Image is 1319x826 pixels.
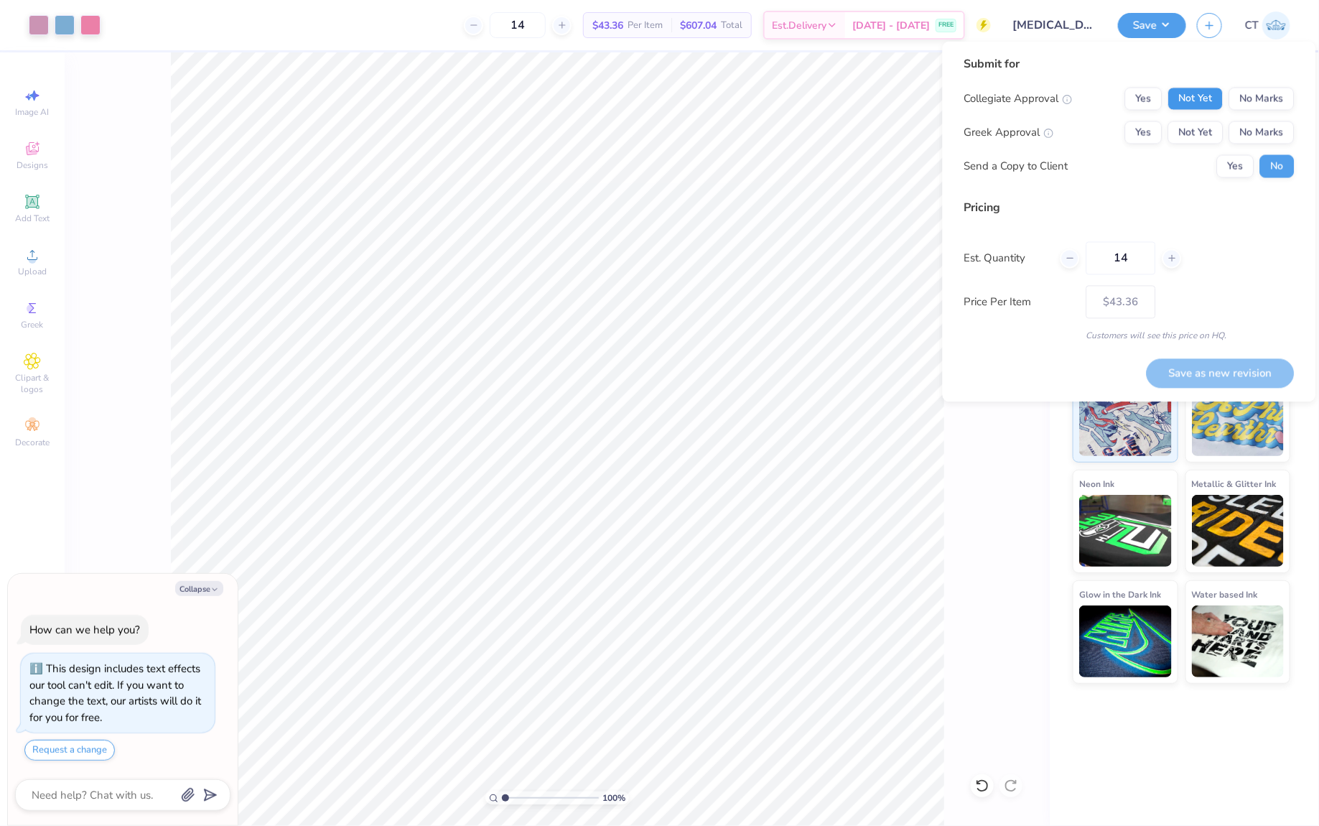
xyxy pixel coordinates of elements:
[24,740,115,761] button: Request a change
[175,581,223,596] button: Collapse
[628,18,663,33] span: Per Item
[964,56,1295,73] div: Submit for
[1079,495,1172,567] img: Neon Ink
[1125,88,1162,111] button: Yes
[18,266,47,277] span: Upload
[592,18,623,33] span: $43.36
[964,294,1076,310] label: Price Per Item
[1229,121,1295,144] button: No Marks
[1245,11,1290,40] a: CT
[29,623,140,637] div: How can we help you?
[602,792,625,804] span: 100 %
[1086,242,1156,275] input: – –
[1192,384,1285,456] img: Puff Ink
[15,213,50,224] span: Add Text
[1002,11,1107,40] input: Untitled Design
[680,18,717,33] span: $607.04
[964,124,1054,141] div: Greek Approval
[1125,121,1162,144] button: Yes
[1168,88,1224,111] button: Not Yet
[15,437,50,448] span: Decorate
[852,18,930,33] span: [DATE] - [DATE]
[964,330,1295,343] div: Customers will see this price on HQ.
[1192,476,1277,491] span: Metallic & Glitter Ink
[1260,155,1295,178] button: No
[1079,587,1161,602] span: Glow in the Dark Ink
[1245,17,1259,34] span: CT
[1192,587,1258,602] span: Water based Ink
[964,200,1295,217] div: Pricing
[964,250,1050,266] label: Est. Quantity
[964,91,1073,107] div: Collegiate Approval
[1229,88,1295,111] button: No Marks
[1079,476,1114,491] span: Neon Ink
[1217,155,1254,178] button: Yes
[16,106,50,118] span: Image AI
[1079,384,1172,456] img: Standard
[17,159,48,171] span: Designs
[490,12,546,38] input: – –
[1192,605,1285,677] img: Water based Ink
[938,20,954,30] span: FREE
[29,662,201,725] div: This design includes text effects our tool can't edit. If you want to change the text, our artist...
[964,158,1068,175] div: Send a Copy to Client
[1079,605,1172,677] img: Glow in the Dark Ink
[1168,121,1224,144] button: Not Yet
[1118,13,1186,38] button: Save
[721,18,742,33] span: Total
[7,372,57,395] span: Clipart & logos
[1192,495,1285,567] img: Metallic & Glitter Ink
[22,319,44,330] span: Greek
[1262,11,1290,40] img: Carly Tapson
[772,18,826,33] span: Est. Delivery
